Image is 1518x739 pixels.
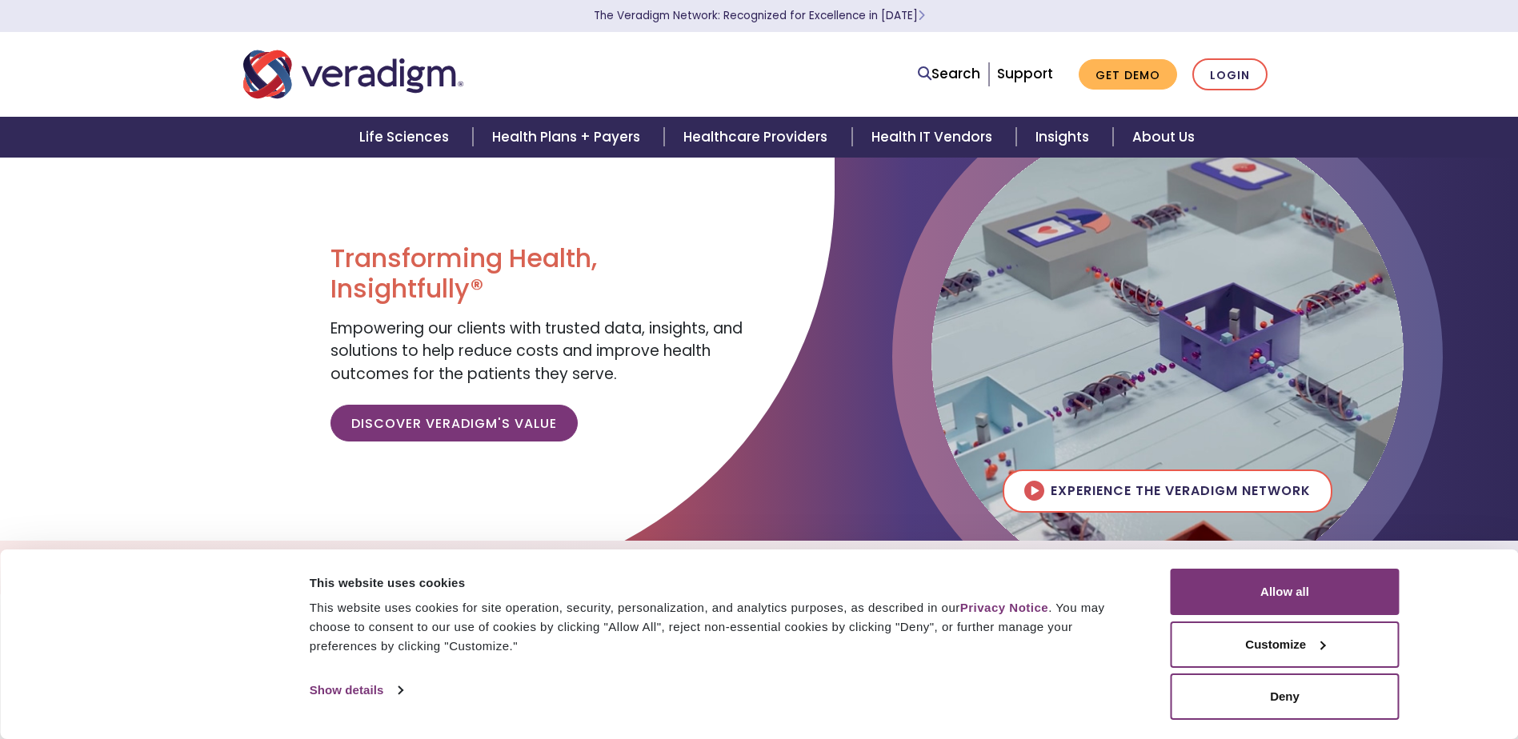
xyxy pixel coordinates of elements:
a: Insights [1016,117,1113,158]
button: Deny [1171,673,1400,720]
a: Search [918,63,980,85]
a: Support [997,64,1053,83]
a: The Veradigm Network [642,547,854,588]
a: Login [1192,58,1268,91]
a: Get Demo [1079,59,1177,90]
button: Customize [1171,621,1400,668]
button: Allow all [1171,569,1400,615]
span: Learn More [918,8,925,23]
a: About Us [1113,117,1214,158]
a: Healthcare Providers [664,117,851,158]
a: Life Sciences [340,117,473,158]
a: Careers [957,547,1055,588]
span: Empowering our clients with trusted data, insights, and solutions to help reduce costs and improv... [330,318,743,385]
div: This website uses cookies for site operation, security, personalization, and analytics purposes, ... [310,598,1135,656]
a: Discover Veradigm's Value [330,405,578,441]
a: Explore Solutions [463,547,642,588]
a: Health IT Vendors [852,117,1016,158]
img: Veradigm logo [243,48,463,101]
a: Show details [310,678,403,702]
a: Insights [854,547,957,588]
a: Health Plans + Payers [473,117,664,158]
a: Privacy Notice [960,601,1048,614]
h1: Transforming Health, Insightfully® [330,243,747,305]
a: The Veradigm Network: Recognized for Excellence in [DATE]Learn More [594,8,925,23]
div: This website uses cookies [310,573,1135,593]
